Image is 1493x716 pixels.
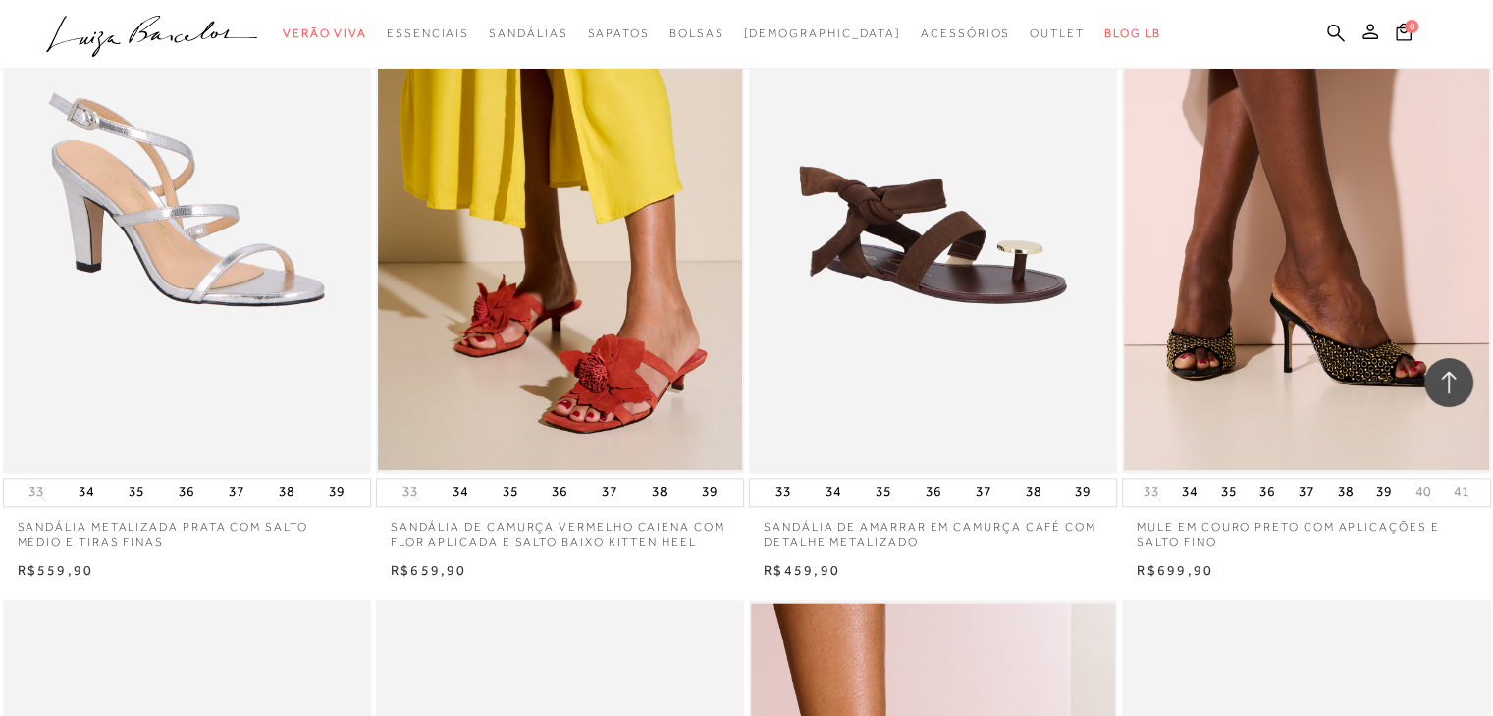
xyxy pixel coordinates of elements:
button: 37 [1293,479,1320,506]
a: categoryNavScreenReaderText [387,16,469,52]
button: 35 [1215,479,1243,506]
button: 38 [1331,479,1359,506]
span: Bolsas [669,26,724,40]
button: 33 [1138,483,1165,501]
button: 36 [173,479,200,506]
span: R$699,90 [1137,562,1213,578]
a: categoryNavScreenReaderText [283,16,367,52]
a: categoryNavScreenReaderText [587,16,649,52]
span: [DEMOGRAPHIC_DATA] [743,26,901,40]
button: 33 [770,479,797,506]
button: 37 [970,479,997,506]
button: 33 [397,483,424,501]
button: 35 [123,479,150,506]
span: Sapatos [587,26,649,40]
span: Sandálias [489,26,567,40]
span: R$459,90 [764,562,840,578]
button: 39 [323,479,350,506]
a: categoryNavScreenReaderText [489,16,567,52]
span: R$559,90 [18,562,94,578]
a: MULE EM COURO PRETO COM APLICAÇÕES E SALTO FINO [1122,507,1490,552]
button: 41 [1448,483,1475,501]
button: 39 [1370,479,1398,506]
button: 36 [546,479,573,506]
span: Essenciais [387,26,469,40]
button: 39 [1069,479,1096,506]
a: categoryNavScreenReaderText [1030,16,1085,52]
a: categoryNavScreenReaderText [921,16,1010,52]
span: Acessórios [921,26,1010,40]
button: 34 [447,479,474,506]
button: 34 [820,479,847,506]
a: SANDÁLIA DE CAMURÇA VERMELHO CAIENA COM FLOR APLICADA E SALTO BAIXO KITTEN HEEL [376,507,744,552]
button: 38 [273,479,300,506]
span: BLOG LB [1104,26,1161,40]
button: 38 [646,479,673,506]
button: 35 [496,479,523,506]
button: 34 [1176,479,1203,506]
button: 39 [696,479,723,506]
span: R$659,90 [391,562,467,578]
a: noSubCategoriesText [743,16,901,52]
a: SANDÁLIA DE AMARRAR EM CAMURÇA CAFÉ COM DETALHE METALIZADO [749,507,1117,552]
button: 0 [1390,22,1417,48]
a: categoryNavScreenReaderText [669,16,724,52]
button: 33 [23,483,50,501]
button: 37 [223,479,250,506]
a: BLOG LB [1104,16,1161,52]
span: Verão Viva [283,26,367,40]
button: 40 [1410,483,1437,501]
button: 35 [870,479,897,506]
span: 0 [1405,20,1418,33]
button: 34 [73,479,100,506]
button: 36 [920,479,947,506]
button: 37 [596,479,623,506]
span: Outlet [1030,26,1085,40]
button: 36 [1253,479,1281,506]
a: SANDÁLIA METALIZADA PRATA COM SALTO MÉDIO E TIRAS FINAS [3,507,371,552]
button: 38 [1019,479,1046,506]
